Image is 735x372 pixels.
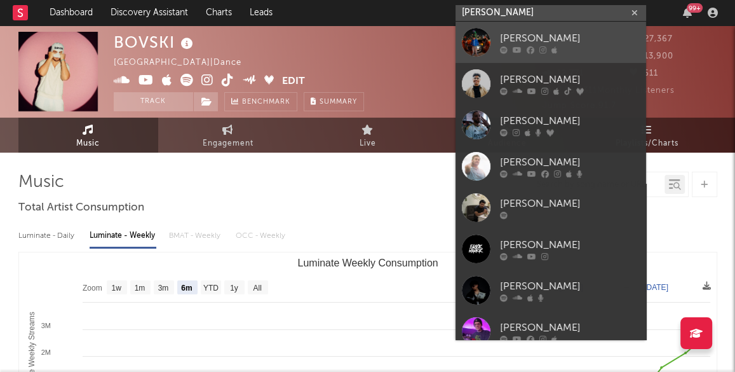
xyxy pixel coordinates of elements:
[158,284,168,293] text: 3m
[630,52,673,60] span: 13,900
[616,136,678,151] span: Playlists/Charts
[683,8,692,18] button: 99+
[114,55,256,71] div: [GEOGRAPHIC_DATA] | Dance
[500,320,640,335] div: [PERSON_NAME]
[76,136,100,151] span: Music
[455,5,646,21] input: Search for artists
[455,270,646,311] a: [PERSON_NAME]
[18,118,158,153] a: Music
[687,3,703,13] div: 99 +
[41,348,50,356] text: 2M
[158,118,298,153] a: Engagement
[500,279,640,294] div: [PERSON_NAME]
[253,284,261,293] text: All
[455,22,646,63] a: [PERSON_NAME]
[543,86,675,95] span: 2,554,311 Monthly Listeners
[630,35,673,43] span: 27,367
[111,284,121,293] text: 1w
[500,155,640,170] div: [PERSON_NAME]
[90,225,156,247] div: Luminate - Weekly
[18,200,144,216] span: Total Artist Consumption
[304,92,364,111] button: Summary
[644,283,668,292] text: [DATE]
[500,31,640,46] div: [PERSON_NAME]
[83,284,102,293] text: Zoom
[577,118,717,153] a: Playlists/Charts
[500,72,640,87] div: [PERSON_NAME]
[297,258,438,268] text: Luminate Weekly Consumption
[500,237,640,252] div: [PERSON_NAME]
[500,196,640,211] div: [PERSON_NAME]
[500,113,640,128] div: [PERSON_NAME]
[455,146,646,187] a: [PERSON_NAME]
[230,284,238,293] text: 1y
[455,187,646,228] a: [PERSON_NAME]
[203,284,218,293] text: YTD
[203,136,253,151] span: Engagement
[181,284,192,293] text: 6m
[438,118,577,153] a: Audience
[134,284,145,293] text: 1m
[298,118,438,153] a: Live
[455,228,646,270] a: [PERSON_NAME]
[114,92,193,111] button: Track
[114,32,196,53] div: BOVSKI
[242,95,290,110] span: Benchmark
[455,63,646,104] a: [PERSON_NAME]
[455,104,646,146] a: [PERSON_NAME]
[41,322,50,329] text: 3M
[320,99,357,106] span: Summary
[18,225,77,247] div: Luminate - Daily
[282,74,305,90] button: Edit
[224,92,297,111] a: Benchmark
[455,311,646,352] a: [PERSON_NAME]
[360,136,376,151] span: Live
